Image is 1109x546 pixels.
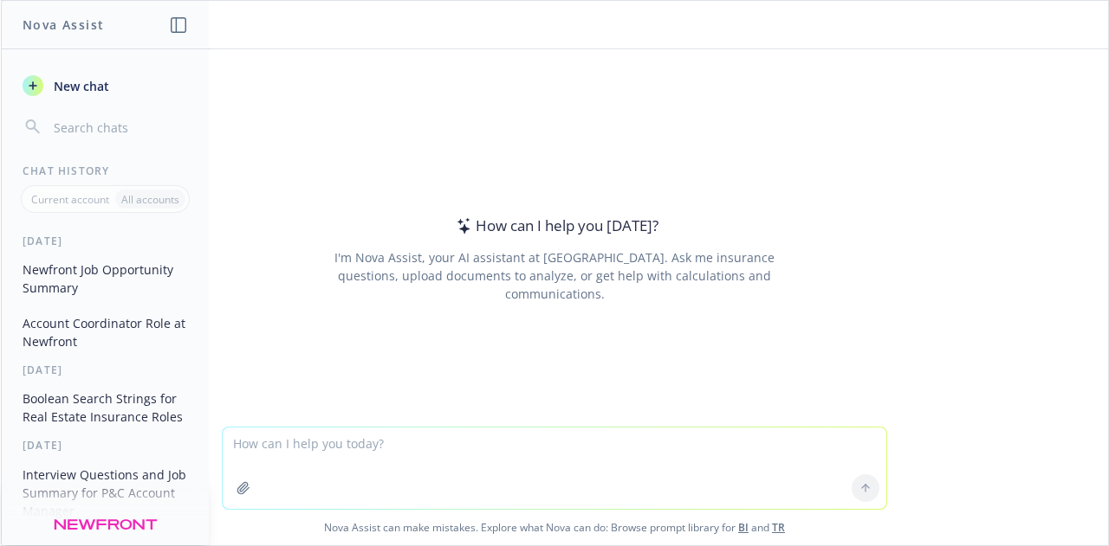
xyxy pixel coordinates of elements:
button: New chat [16,70,195,101]
input: Search chats [50,115,188,139]
div: [DATE] [2,234,209,248]
h1: Nova Assist [23,16,104,34]
div: Chat History [2,164,209,178]
div: How can I help you [DATE]? [451,215,658,237]
p: All accounts [121,192,179,207]
div: I'm Nova Assist, your AI assistant at [GEOGRAPHIC_DATA]. Ask me insurance questions, upload docum... [310,248,798,303]
button: Account Coordinator Role at Newfront [16,309,195,356]
button: Interview Questions and Job Summary for P&C Account Manager [16,460,195,525]
button: Newfront Job Opportunity Summary [16,255,195,302]
span: Nova Assist can make mistakes. Explore what Nova can do: Browse prompt library for and [8,510,1101,545]
div: [DATE] [2,438,209,453]
a: BI [738,520,749,535]
p: Current account [31,192,109,207]
div: [DATE] [2,363,209,377]
a: TR [772,520,785,535]
button: Boolean Search Strings for Real Estate Insurance Roles [16,384,195,431]
span: New chat [50,77,109,95]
